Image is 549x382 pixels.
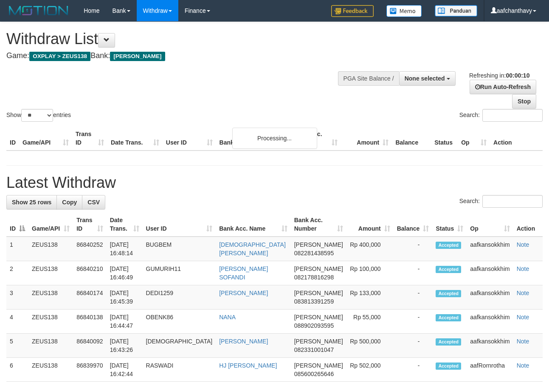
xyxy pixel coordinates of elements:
[143,334,216,358] td: [DEMOGRAPHIC_DATA]
[219,314,236,321] a: NANA
[435,5,477,17] img: panduan.png
[6,212,28,237] th: ID: activate to sort column descending
[482,195,543,208] input: Search:
[28,237,73,261] td: ZEUS138
[394,310,433,334] td: -
[291,212,346,237] th: Bank Acc. Number: activate to sort column ascending
[6,237,28,261] td: 1
[517,241,529,248] a: Note
[346,358,394,382] td: Rp 502,000
[513,212,543,237] th: Action
[6,4,71,17] img: MOTION_logo.png
[143,237,216,261] td: BUGBEM
[294,346,334,353] span: Copy 082331001047 to clipboard
[346,212,394,237] th: Amount: activate to sort column ascending
[72,126,107,151] th: Trans ID
[294,290,343,296] span: [PERSON_NAME]
[490,126,543,151] th: Action
[294,250,334,257] span: Copy 082281438595 to clipboard
[87,199,100,206] span: CSV
[467,261,513,285] td: aafkansokkhim
[294,241,343,248] span: [PERSON_NAME]
[6,126,19,151] th: ID
[469,72,529,79] span: Refreshing in:
[28,334,73,358] td: ZEUS138
[517,290,529,296] a: Note
[294,274,334,281] span: Copy 082178816298 to clipboard
[107,212,143,237] th: Date Trans.: activate to sort column ascending
[6,261,28,285] td: 2
[6,31,358,47] h1: Withdraw List
[346,261,394,285] td: Rp 100,000
[6,195,57,209] a: Show 25 rows
[294,338,343,345] span: [PERSON_NAME]
[346,285,394,310] td: Rp 133,000
[436,314,461,321] span: Accepted
[216,212,291,237] th: Bank Acc. Name: activate to sort column ascending
[73,237,106,261] td: 86840252
[431,126,458,151] th: Status
[436,362,461,370] span: Accepted
[73,212,106,237] th: Trans ID: activate to sort column ascending
[470,80,536,94] a: Run Auto-Refresh
[467,285,513,310] td: aafkansokkhim
[107,310,143,334] td: [DATE] 16:44:47
[467,212,513,237] th: Op: activate to sort column ascending
[28,285,73,310] td: ZEUS138
[394,334,433,358] td: -
[517,265,529,272] a: Note
[394,212,433,237] th: Balance: activate to sort column ascending
[232,128,317,149] div: Processing...
[346,334,394,358] td: Rp 500,000
[110,52,165,61] span: [PERSON_NAME]
[458,126,490,151] th: Op
[6,285,28,310] td: 3
[392,126,431,151] th: Balance
[29,52,90,61] span: OXPLAY > ZEUS138
[143,310,216,334] td: OBENK86
[62,199,77,206] span: Copy
[331,5,374,17] img: Feedback.jpg
[143,212,216,237] th: User ID: activate to sort column ascending
[294,314,343,321] span: [PERSON_NAME]
[294,322,334,329] span: Copy 088902093595 to clipboard
[56,195,82,209] a: Copy
[219,241,286,257] a: [DEMOGRAPHIC_DATA][PERSON_NAME]
[73,285,106,310] td: 86840174
[82,195,105,209] a: CSV
[28,358,73,382] td: ZEUS138
[12,199,51,206] span: Show 25 rows
[517,314,529,321] a: Note
[28,310,73,334] td: ZEUS138
[467,310,513,334] td: aafkansokkhim
[107,358,143,382] td: [DATE] 16:42:44
[405,75,445,82] span: None selected
[294,298,334,305] span: Copy 083813391259 to clipboard
[436,290,461,297] span: Accepted
[219,362,277,369] a: HJ [PERSON_NAME]
[399,71,456,86] button: None selected
[73,358,106,382] td: 86839970
[28,212,73,237] th: Game/API: activate to sort column ascending
[6,52,358,60] h4: Game: Bank:
[294,265,343,272] span: [PERSON_NAME]
[143,261,216,285] td: GUMURIH11
[394,285,433,310] td: -
[73,310,106,334] td: 86840138
[143,358,216,382] td: RASWADI
[28,261,73,285] td: ZEUS138
[6,174,543,191] h1: Latest Withdraw
[436,338,461,346] span: Accepted
[338,71,399,86] div: PGA Site Balance /
[6,334,28,358] td: 5
[459,109,543,122] label: Search:
[506,72,529,79] strong: 00:00:10
[107,126,163,151] th: Date Trans.
[459,195,543,208] label: Search:
[341,126,392,151] th: Amount
[143,285,216,310] td: DEDI1259
[467,358,513,382] td: aafRornrotha
[432,212,467,237] th: Status: activate to sort column ascending
[107,261,143,285] td: [DATE] 16:46:49
[219,265,268,281] a: [PERSON_NAME] SOFANDI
